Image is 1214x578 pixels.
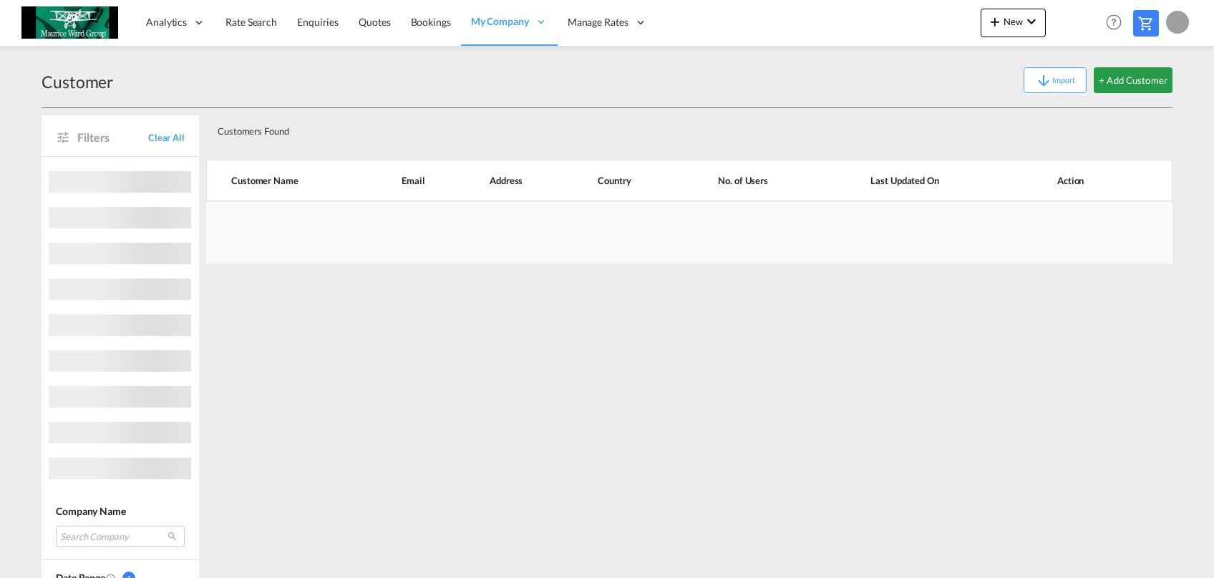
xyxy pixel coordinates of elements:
div: Help [1102,10,1133,36]
span: Bookings [411,16,451,28]
span: Filters [77,130,148,145]
th: Action [1021,160,1172,201]
span: Company Name [56,505,126,517]
span: New [986,16,1040,27]
th: Address [465,160,573,201]
span: Quotes [359,16,390,28]
th: Customer Name [206,160,377,201]
span: Rate Search [225,16,277,28]
span: Analytics [146,15,187,29]
md-icon: icon-arrow-down [1035,72,1052,90]
th: No. of Users [682,160,835,201]
img: c6e8db30f5a511eea3e1ab7543c40fcc.jpg [21,6,118,39]
span: Help [1102,10,1126,34]
md-icon: icon-chevron-down [1023,13,1040,30]
th: Last Updated On [835,160,1021,201]
div: Customers Found [212,114,1072,143]
span: Clear All [148,131,185,144]
md-icon: icon-plus 400-fg [986,13,1004,30]
button: icon-plus 400-fgNewicon-chevron-down [981,9,1046,37]
span: Enquiries [297,16,339,28]
div: Customer [42,70,113,93]
span: Manage Rates [568,15,628,29]
th: Country [573,160,682,201]
th: Email [377,160,465,201]
button: + Add Customer [1094,67,1172,93]
span: My Company [471,14,529,29]
button: icon-arrow-downImport [1024,67,1087,93]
